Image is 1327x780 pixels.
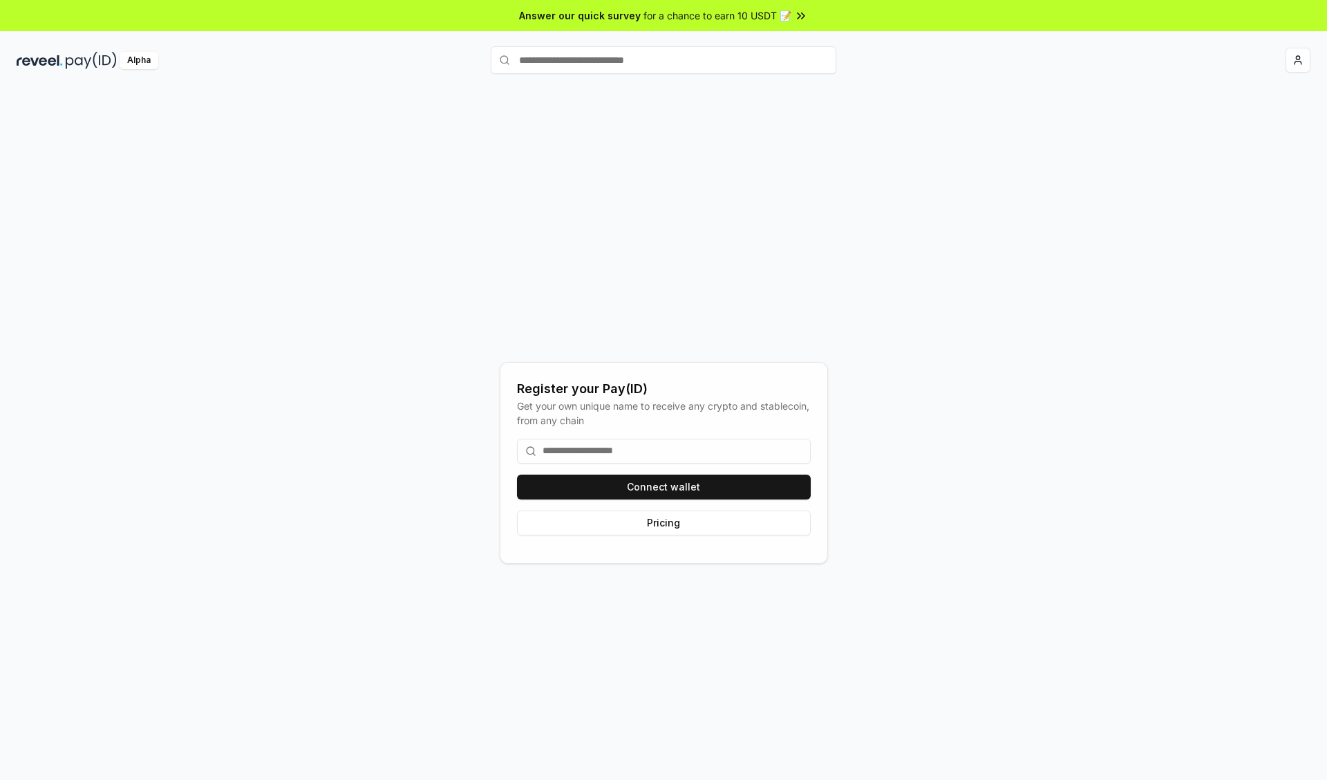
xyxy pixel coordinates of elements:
span: Answer our quick survey [519,8,641,23]
div: Register your Pay(ID) [517,379,811,399]
span: for a chance to earn 10 USDT 📝 [643,8,791,23]
button: Pricing [517,511,811,535]
div: Alpha [120,52,158,69]
div: Get your own unique name to receive any crypto and stablecoin, from any chain [517,399,811,428]
img: reveel_dark [17,52,63,69]
button: Connect wallet [517,475,811,500]
img: pay_id [66,52,117,69]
